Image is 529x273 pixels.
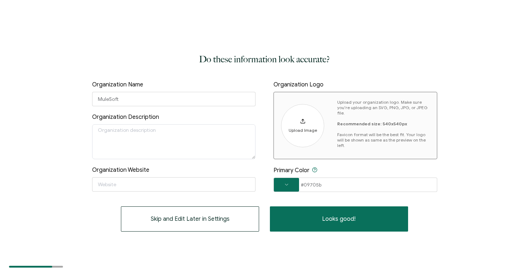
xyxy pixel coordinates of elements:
[289,127,317,133] span: Upload Image
[337,99,430,148] p: Upload your organization logo. Make sure you're uploading an SVG, PNG, JPG, or JPEG file. Favicon...
[92,166,149,174] span: Organization Website
[92,177,256,192] input: Website
[92,81,143,88] span: Organization Name
[493,238,529,273] iframe: Chat Widget
[273,178,437,192] input: HEX Code
[199,52,330,67] h1: Do these information look accurate?
[270,206,408,232] button: Looks good!
[273,167,309,174] span: Primary Color
[92,113,159,121] span: Organization Description
[322,216,356,222] span: Looks good!
[151,216,230,222] span: Skip and Edit Later in Settings
[273,81,324,88] span: Organization Logo
[121,206,259,232] button: Skip and Edit Later in Settings
[337,121,407,126] b: Recommended size: 540x540px
[92,92,256,106] input: Organization name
